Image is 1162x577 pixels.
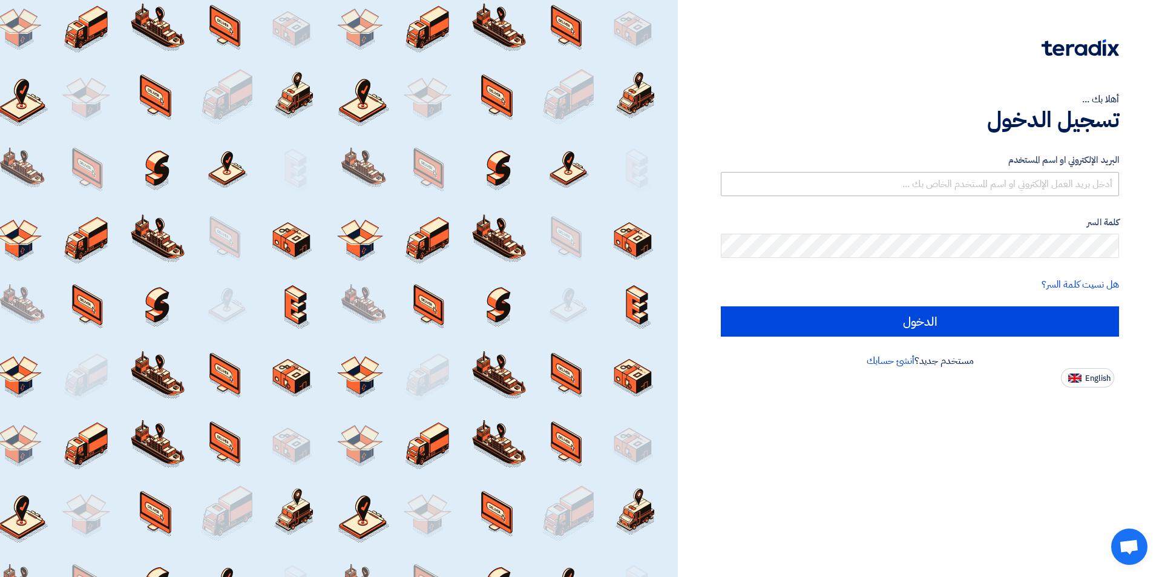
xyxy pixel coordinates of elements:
[721,153,1119,167] label: البريد الإلكتروني او اسم المستخدم
[867,354,914,368] a: أنشئ حسابك
[1042,277,1119,292] a: هل نسيت كلمة السر؟
[721,107,1119,133] h1: تسجيل الدخول
[1042,39,1119,56] img: Teradix logo
[721,216,1119,229] label: كلمة السر
[721,354,1119,368] div: مستخدم جديد؟
[721,306,1119,337] input: الدخول
[721,172,1119,196] input: أدخل بريد العمل الإلكتروني او اسم المستخدم الخاص بك ...
[1068,374,1082,383] img: en-US.png
[1111,529,1147,565] a: Open chat
[721,92,1119,107] div: أهلا بك ...
[1085,374,1111,383] span: English
[1061,368,1114,387] button: English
